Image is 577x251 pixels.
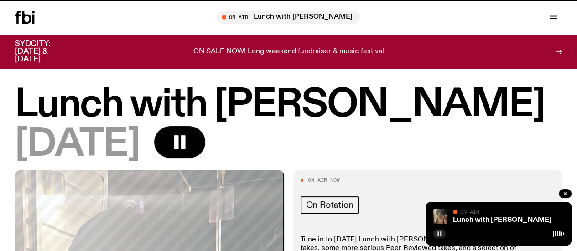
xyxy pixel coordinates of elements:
[193,48,384,56] p: ON SALE NOW! Long weekend fundraiser & music festival
[460,209,479,215] span: On Air
[15,40,73,63] h3: SYDCITY: [DATE] & [DATE]
[453,216,551,224] a: Lunch with [PERSON_NAME]
[217,11,360,24] button: On AirLunch with [PERSON_NAME]
[301,196,359,214] a: On Rotation
[15,126,140,163] span: [DATE]
[15,87,562,123] h1: Lunch with [PERSON_NAME]
[306,200,353,210] span: On Rotation
[308,178,340,183] span: On Air Now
